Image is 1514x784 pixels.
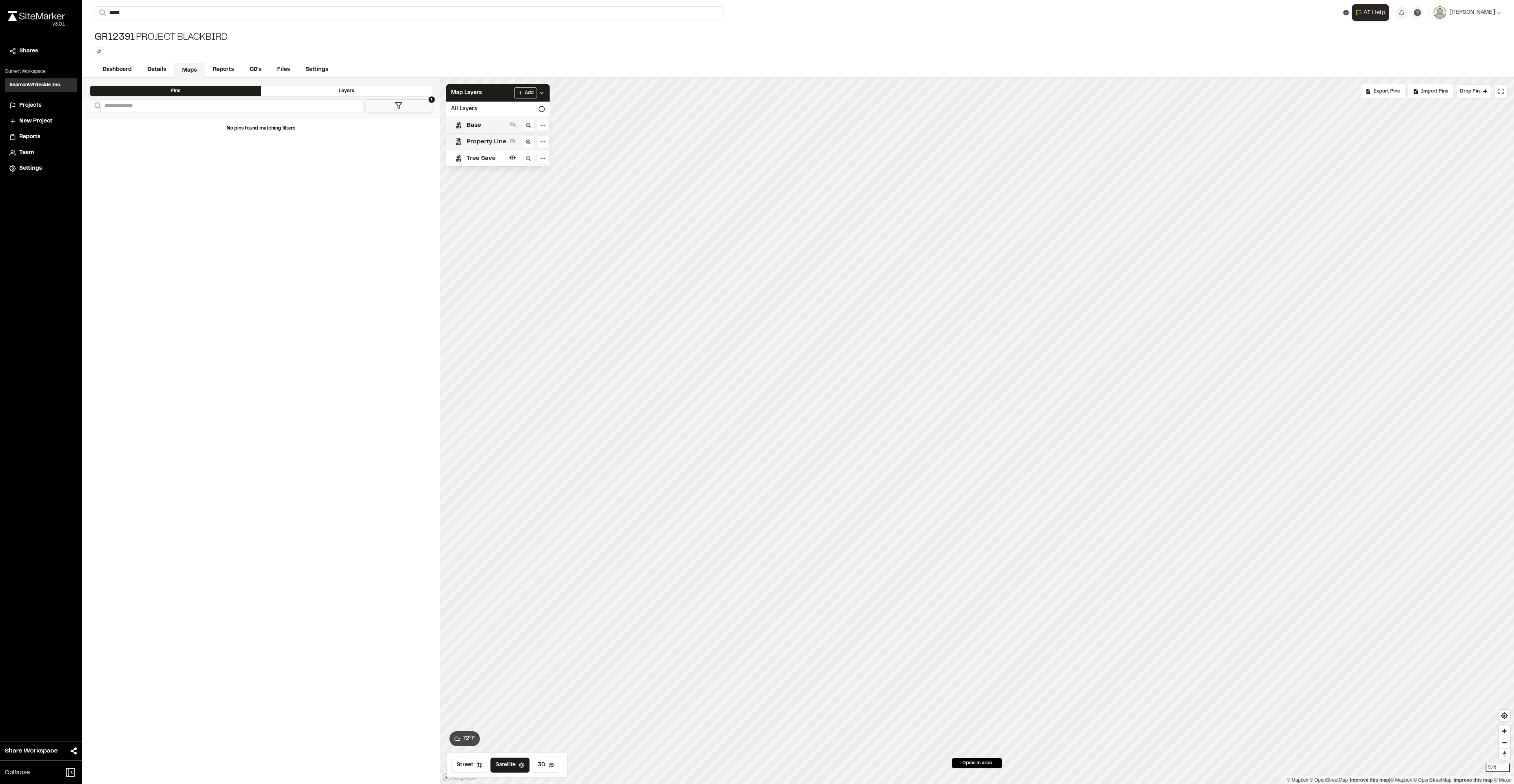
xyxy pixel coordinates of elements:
[261,86,432,96] div: Layers
[508,153,517,162] button: Hide layer
[95,47,103,56] button: Edit Tags
[1350,777,1389,783] a: Map feedback
[1310,777,1348,783] a: OpenStreetMap
[1499,710,1510,721] button: Find my location
[466,120,506,130] span: Base
[1287,777,1308,783] a: Mapbox
[1434,6,1501,19] button: [PERSON_NAME]
[5,746,58,756] span: Share Workspace
[1421,88,1448,95] span: Import Pins
[5,768,30,777] span: Collapse
[19,101,41,110] span: Projects
[455,155,462,161] img: kml_black_icon64.png
[508,120,517,129] button: Show layer
[365,99,432,112] button: 1
[1449,8,1495,17] span: [PERSON_NAME]
[1499,737,1510,748] button: Zoom out
[1374,88,1400,95] span: Export Pins
[466,154,506,163] span: Tree Save
[140,62,174,77] a: Details
[9,148,73,157] a: Team
[95,62,140,77] a: Dashboard
[1413,777,1452,783] a: OpenStreetMap
[8,21,65,28] div: Oh geez...please don't...
[1499,737,1510,748] span: Zoom out
[269,62,298,77] a: Files
[508,136,517,146] button: Show layer
[1454,777,1493,783] a: Improve this map
[95,32,134,44] span: GR12391
[8,11,65,21] img: rebrand.png
[205,62,242,77] a: Reports
[522,152,535,165] a: Zoom to layer
[1287,776,1512,784] div: |
[19,117,52,126] span: New Project
[1486,764,1510,772] div: 50 ft
[1494,777,1512,783] a: Maxar
[429,96,435,103] span: 1
[1390,777,1412,783] a: Mapbox
[9,133,73,141] a: Reports
[533,758,559,773] button: 3D
[514,87,537,98] button: Add
[19,164,42,173] span: Settings
[455,122,462,128] img: kml_black_icon64.png
[455,138,462,145] img: kml_black_icon64.png
[1434,6,1446,19] img: User
[962,760,992,767] span: 0 pins in area
[19,47,38,56] span: Shares
[466,137,506,146] span: Property Line
[1460,88,1480,95] span: Drop Pin
[1352,4,1389,21] button: Open AI Assistant
[525,89,533,96] span: Add
[440,78,1514,784] canvas: Map
[174,63,205,78] a: Maps
[1408,84,1453,98] div: Import Pins into your project
[1343,10,1349,15] button: Clear text
[522,119,535,132] a: Zoom to layer
[90,99,104,112] button: Search
[1363,8,1385,17] span: AI Help
[95,32,228,44] div: Project Blackbird
[298,62,336,77] a: Settings
[9,82,61,89] h3: SeamonWhiteside Inc.
[9,47,73,56] a: Shares
[449,731,480,746] button: 72°F
[227,126,295,130] span: No pins found matching filters
[1456,84,1491,98] button: Drop Pin
[490,758,530,773] button: Satellite
[1499,748,1510,760] button: Reset bearing to north
[9,117,73,126] a: New Project
[90,86,261,96] div: Pins
[451,758,487,773] button: Street
[19,133,40,141] span: Reports
[242,62,269,77] a: CD's
[9,101,73,110] a: Projects
[1352,4,1392,21] div: Open AI Assistant
[442,773,477,782] a: Mapbox logo
[451,89,482,97] span: Map Layers
[1499,725,1510,737] button: Zoom in
[1361,84,1405,98] div: No pins available to export
[463,734,475,743] span: 72 ° F
[19,148,34,157] span: Team
[522,135,535,148] a: Zoom to layer
[446,102,550,117] div: All Layers
[9,164,73,173] a: Settings
[5,68,77,75] p: Current Workspace
[95,6,109,19] button: Search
